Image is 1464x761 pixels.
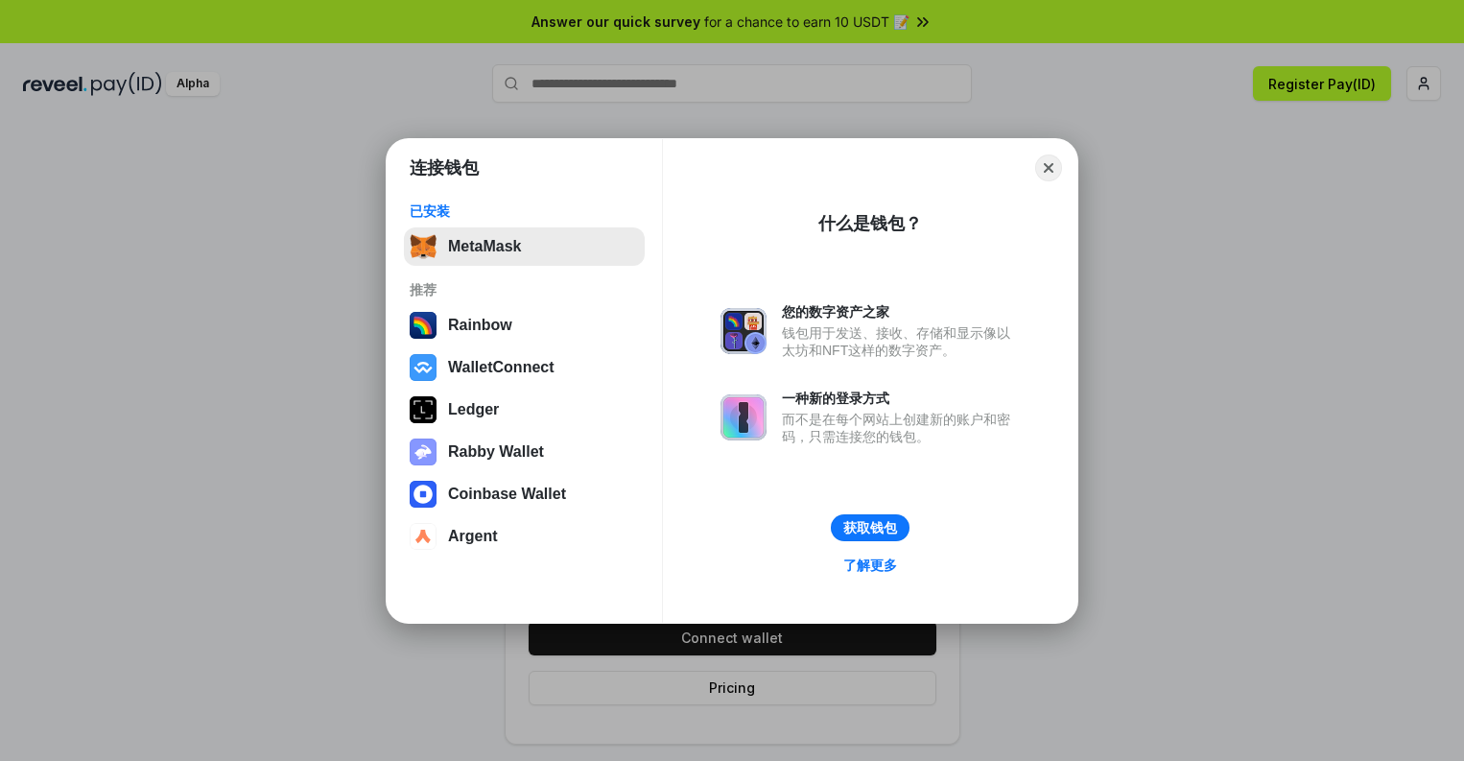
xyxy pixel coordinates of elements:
div: 了解更多 [843,557,897,574]
h1: 连接钱包 [410,156,479,179]
button: Close [1035,155,1062,181]
img: svg+xml,%3Csvg%20width%3D%2228%22%20height%3D%2228%22%20viewBox%3D%220%200%2028%2028%22%20fill%3D... [410,481,437,508]
a: 了解更多 [832,553,909,578]
button: Coinbase Wallet [404,475,645,513]
button: WalletConnect [404,348,645,387]
button: 获取钱包 [831,514,909,541]
div: MetaMask [448,238,521,255]
img: svg+xml,%3Csvg%20xmlns%3D%22http%3A%2F%2Fwww.w3.org%2F2000%2Fsvg%22%20fill%3D%22none%22%20viewBox... [720,394,767,440]
div: Rainbow [448,317,512,334]
div: 已安装 [410,202,639,220]
div: WalletConnect [448,359,555,376]
div: 推荐 [410,281,639,298]
div: 而不是在每个网站上创建新的账户和密码，只需连接您的钱包。 [782,411,1020,445]
div: Coinbase Wallet [448,486,566,503]
img: svg+xml,%3Csvg%20xmlns%3D%22http%3A%2F%2Fwww.w3.org%2F2000%2Fsvg%22%20fill%3D%22none%22%20viewBox... [720,308,767,354]
img: svg+xml,%3Csvg%20fill%3D%22none%22%20height%3D%2233%22%20viewBox%3D%220%200%2035%2033%22%20width%... [410,233,437,260]
button: Rainbow [404,306,645,345]
div: 什么是钱包？ [818,212,922,235]
button: Ledger [404,391,645,429]
img: svg+xml,%3Csvg%20width%3D%22120%22%20height%3D%22120%22%20viewBox%3D%220%200%20120%20120%22%20fil... [410,312,437,339]
div: 钱包用于发送、接收、存储和显示像以太坊和NFT这样的数字资产。 [782,324,1020,359]
div: Argent [448,528,498,545]
div: Rabby Wallet [448,443,544,461]
img: svg+xml,%3Csvg%20width%3D%2228%22%20height%3D%2228%22%20viewBox%3D%220%200%2028%2028%22%20fill%3D... [410,354,437,381]
button: Argent [404,517,645,556]
div: 获取钱包 [843,519,897,536]
div: 一种新的登录方式 [782,390,1020,407]
div: 您的数字资产之家 [782,303,1020,321]
button: Rabby Wallet [404,433,645,471]
div: Ledger [448,401,499,418]
img: svg+xml,%3Csvg%20xmlns%3D%22http%3A%2F%2Fwww.w3.org%2F2000%2Fsvg%22%20width%3D%2228%22%20height%3... [410,396,437,423]
img: svg+xml,%3Csvg%20xmlns%3D%22http%3A%2F%2Fwww.w3.org%2F2000%2Fsvg%22%20fill%3D%22none%22%20viewBox... [410,439,437,465]
button: MetaMask [404,227,645,266]
img: svg+xml,%3Csvg%20width%3D%2228%22%20height%3D%2228%22%20viewBox%3D%220%200%2028%2028%22%20fill%3D... [410,523,437,550]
